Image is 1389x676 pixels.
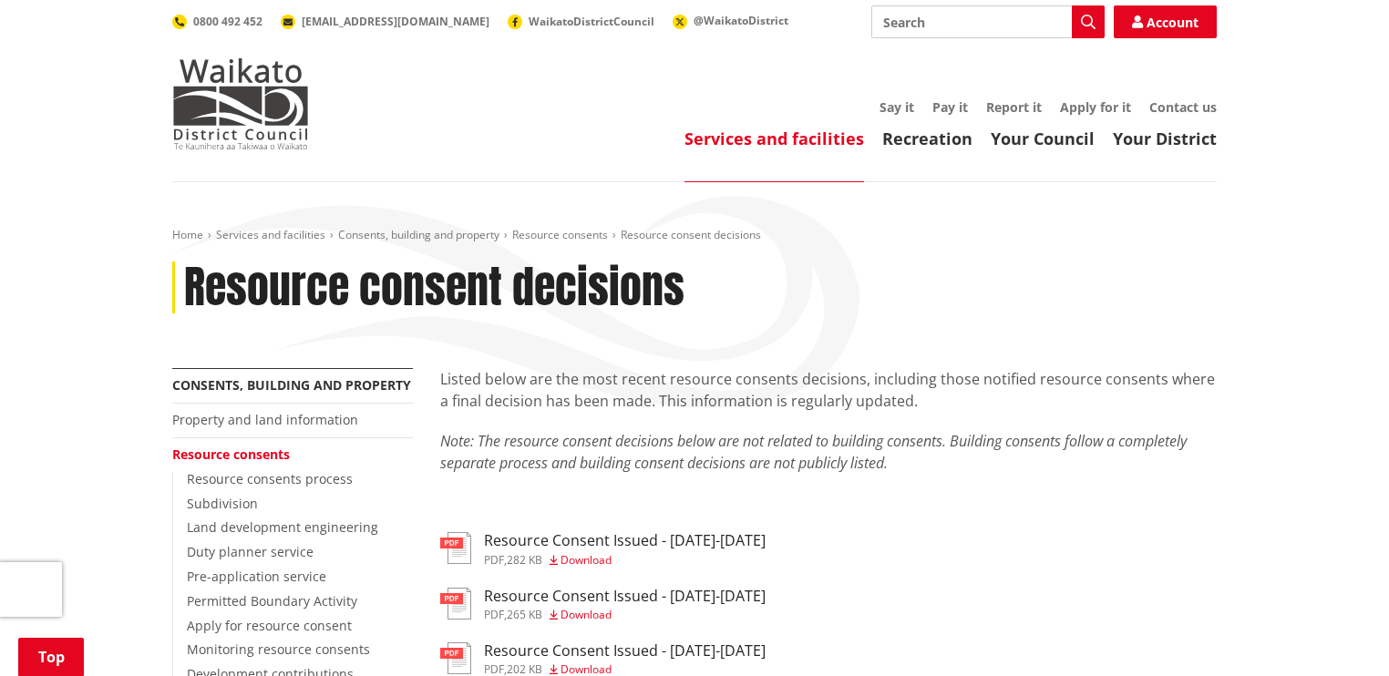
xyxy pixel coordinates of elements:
span: Download [561,552,612,568]
img: Waikato District Council - Te Kaunihera aa Takiwaa o Waikato [172,58,309,149]
a: Apply for it [1060,98,1131,116]
a: Subdivision [187,495,258,512]
nav: breadcrumb [172,228,1217,243]
a: Services and facilities [216,227,325,242]
a: Monitoring resource consents [187,640,370,658]
a: Resource Consent Issued - [DATE]-[DATE] pdf,282 KB Download [440,532,766,565]
a: WaikatoDistrictCouncil [508,14,654,29]
a: Services and facilities [684,128,864,149]
a: Pay it [932,98,968,116]
a: Consents, building and property [172,376,411,394]
span: [EMAIL_ADDRESS][DOMAIN_NAME] [302,14,489,29]
a: Resource consents [512,227,608,242]
h3: Resource Consent Issued - [DATE]-[DATE] [484,588,766,605]
a: @WaikatoDistrict [673,13,788,28]
span: pdf [484,607,504,622]
a: Top [18,638,84,676]
span: 0800 492 452 [193,14,262,29]
span: Download [561,607,612,622]
img: document-pdf.svg [440,588,471,620]
a: Consents, building and property [338,227,499,242]
p: Listed below are the most recent resource consents decisions, including those notified resource c... [440,368,1217,412]
a: Duty planner service [187,543,314,560]
img: document-pdf.svg [440,642,471,674]
input: Search input [871,5,1105,38]
a: Apply for resource consent [187,617,352,634]
em: Note: The resource consent decisions below are not related to building consents. Building consent... [440,431,1187,473]
img: document-pdf.svg [440,532,471,564]
h3: Resource Consent Issued - [DATE]-[DATE] [484,532,766,549]
a: Permitted Boundary Activity [187,592,357,609]
a: Pre-application service [187,568,326,585]
h1: Resource consent decisions [184,261,684,314]
h3: Resource Consent Issued - [DATE]-[DATE] [484,642,766,660]
span: WaikatoDistrictCouncil [529,14,654,29]
div: , [484,664,766,675]
a: Resource Consent Issued - [DATE]-[DATE] pdf,202 KB Download [440,642,766,675]
a: Resource consents process [187,470,353,487]
a: Resource Consent Issued - [DATE]-[DATE] pdf,265 KB Download [440,588,766,620]
span: 265 KB [507,607,542,622]
a: Recreation [882,128,972,149]
a: 0800 492 452 [172,14,262,29]
a: Resource consents [172,446,290,463]
a: Say it [880,98,914,116]
div: , [484,609,766,620]
a: Home [172,227,203,242]
div: , [484,555,766,566]
a: [EMAIL_ADDRESS][DOMAIN_NAME] [281,14,489,29]
a: Contact us [1149,98,1217,116]
a: Report it [986,98,1042,116]
span: @WaikatoDistrict [694,13,788,28]
a: Land development engineering [187,518,378,536]
span: Resource consent decisions [621,227,761,242]
a: Your District [1113,128,1217,149]
a: Property and land information [172,411,358,428]
a: Your Council [991,128,1095,149]
a: Account [1114,5,1217,38]
span: 282 KB [507,552,542,568]
span: pdf [484,552,504,568]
